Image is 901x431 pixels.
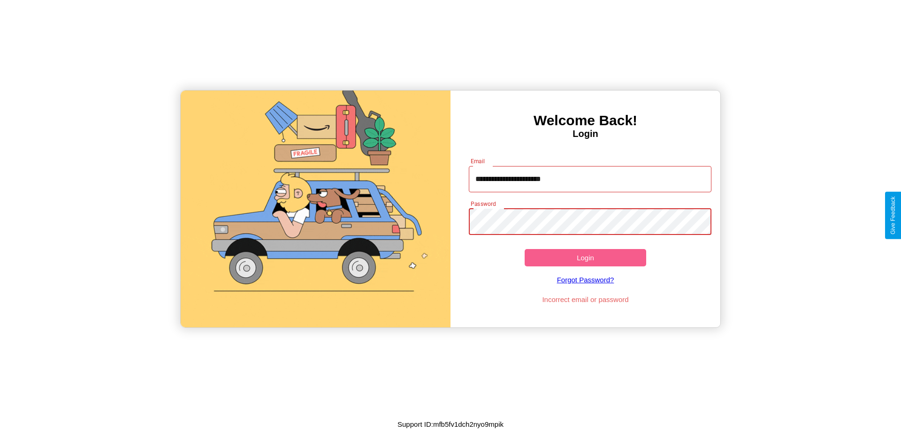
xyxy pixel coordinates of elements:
p: Incorrect email or password [464,293,707,306]
a: Forgot Password? [464,266,707,293]
label: Password [471,200,496,208]
h3: Welcome Back! [450,113,720,129]
label: Email [471,157,485,165]
div: Give Feedback [890,197,896,234]
button: Login [525,249,646,266]
img: gif [181,91,450,327]
p: Support ID: mfb5fv1dch2nyo9mpik [397,418,504,431]
h4: Login [450,129,720,139]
